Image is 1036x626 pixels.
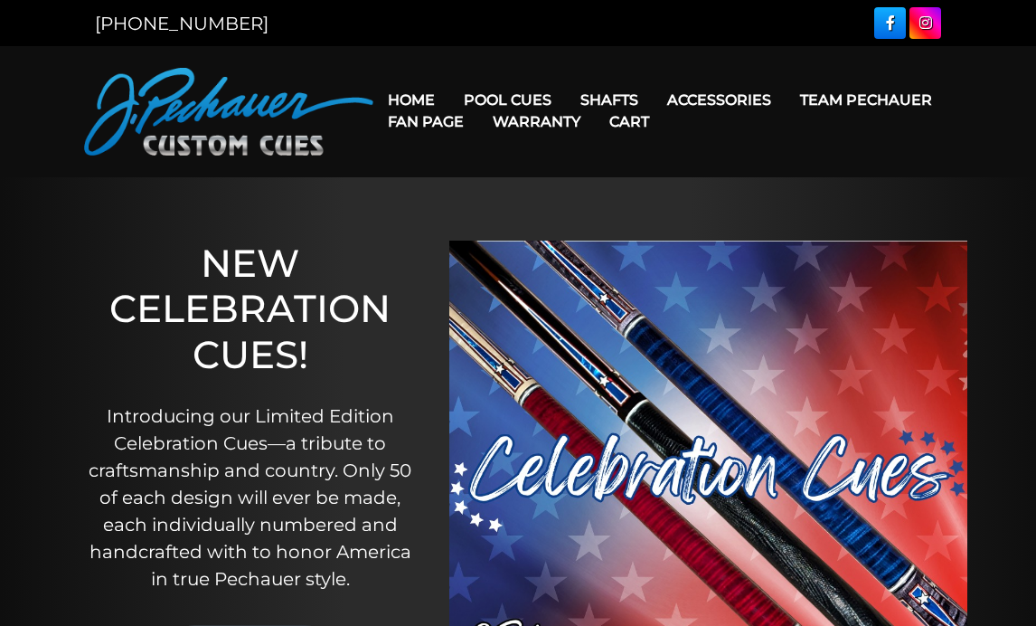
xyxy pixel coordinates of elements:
[373,99,478,145] a: Fan Page
[95,13,268,34] a: [PHONE_NUMBER]
[84,68,373,156] img: Pechauer Custom Cues
[786,77,947,123] a: Team Pechauer
[87,403,413,593] p: Introducing our Limited Edition Celebration Cues—a tribute to craftsmanship and country. Only 50 ...
[87,241,413,377] h1: NEW CELEBRATION CUES!
[373,77,449,123] a: Home
[566,77,653,123] a: Shafts
[478,99,595,145] a: Warranty
[595,99,664,145] a: Cart
[653,77,786,123] a: Accessories
[449,77,566,123] a: Pool Cues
